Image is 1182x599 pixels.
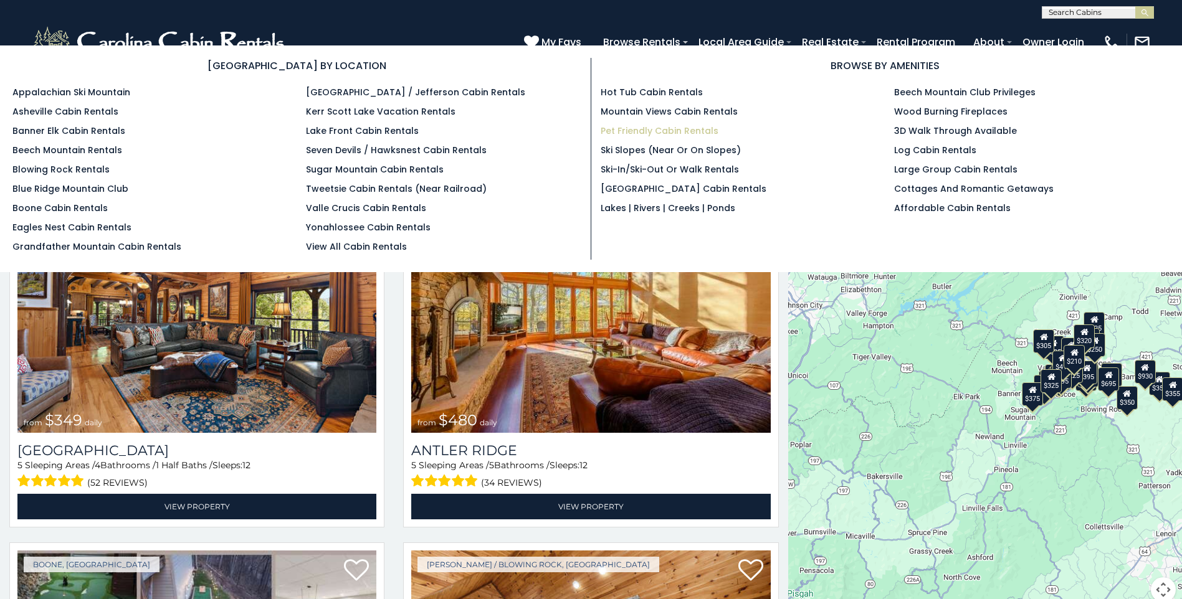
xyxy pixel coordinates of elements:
[45,411,82,429] span: $349
[306,105,455,118] a: Kerr Scott Lake Vacation Rentals
[894,86,1036,98] a: Beech Mountain Club Privileges
[24,557,160,572] a: Boone, [GEOGRAPHIC_DATA]
[894,105,1008,118] a: Wood Burning Fireplaces
[17,459,376,491] div: Sleeping Areas / Bathrooms / Sleeps:
[1016,31,1090,53] a: Owner Login
[306,202,426,214] a: Valle Crucis Cabin Rentals
[692,31,790,53] a: Local Area Guide
[306,125,419,137] a: Lake Front Cabin Rentals
[12,58,581,73] h3: [GEOGRAPHIC_DATA] BY LOCATION
[601,163,739,176] a: Ski-in/Ski-Out or Walk Rentals
[1117,386,1138,410] div: $350
[1041,369,1062,393] div: $325
[601,86,703,98] a: Hot Tub Cabin Rentals
[738,558,763,584] a: Add to favorites
[17,494,376,519] a: View Property
[417,557,659,572] a: [PERSON_NAME] / Blowing Rock, [GEOGRAPHIC_DATA]
[894,182,1054,195] a: Cottages and Romantic Getaways
[489,460,494,471] span: 5
[601,182,766,195] a: [GEOGRAPHIC_DATA] Cabin Rentals
[1074,324,1095,348] div: $320
[12,144,122,156] a: Beech Mountain Rentals
[12,105,118,118] a: Asheville Cabin Rentals
[1084,312,1105,336] div: $525
[601,125,718,137] a: Pet Friendly Cabin Rentals
[597,31,687,53] a: Browse Rentals
[17,460,22,471] span: 5
[306,221,431,233] a: Yonahlossee Cabin Rentals
[411,494,770,519] a: View Property
[306,86,525,98] a: [GEOGRAPHIC_DATA] / Jefferson Cabin Rentals
[1033,329,1054,353] div: $305
[1101,363,1122,387] div: $380
[541,34,581,50] span: My Favs
[17,442,376,459] a: [GEOGRAPHIC_DATA]
[17,442,376,459] h3: Diamond Creek Lodge
[24,418,42,427] span: from
[894,163,1018,176] a: Large Group Cabin Rentals
[601,144,741,156] a: Ski Slopes (Near or On Slopes)
[12,182,128,195] a: Blue Ridge Mountain Club
[579,460,588,471] span: 12
[156,460,212,471] span: 1 Half Baths /
[601,105,738,118] a: Mountain Views Cabin Rentals
[411,442,770,459] a: Antler Ridge
[12,221,131,233] a: Eagles Nest Cabin Rentals
[85,418,102,427] span: daily
[481,474,542,491] span: (34 reviews)
[1076,361,1097,384] div: $395
[411,192,770,433] img: Antler Ridge
[95,460,100,471] span: 4
[1133,34,1151,51] img: mail-regular-white.png
[306,182,487,195] a: Tweetsie Cabin Rentals (Near Railroad)
[242,460,250,471] span: 12
[1149,372,1170,395] div: $355
[480,418,497,427] span: daily
[12,125,125,137] a: Banner Elk Cabin Rentals
[524,34,584,50] a: My Favs
[17,192,376,433] img: Diamond Creek Lodge
[31,24,290,61] img: White-1-2.png
[1135,360,1156,384] div: $930
[1061,337,1082,361] div: $565
[894,125,1017,137] a: 3D Walk Through Available
[439,411,477,429] span: $480
[967,31,1011,53] a: About
[306,240,407,253] a: View All Cabin Rentals
[601,58,1170,73] h3: BROWSE BY AMENITIES
[411,192,770,433] a: Antler Ridge from $480 daily
[1022,382,1043,406] div: $375
[87,474,148,491] span: (52 reviews)
[12,202,108,214] a: Boone Cabin Rentals
[1052,351,1074,374] div: $410
[894,202,1011,214] a: Affordable Cabin Rentals
[1098,367,1119,391] div: $695
[12,240,181,253] a: Grandfather Mountain Cabin Rentals
[417,418,436,427] span: from
[1103,34,1120,51] img: phone-regular-white.png
[17,192,376,433] a: Diamond Creek Lodge from $349 daily
[411,460,416,471] span: 5
[411,459,770,491] div: Sleeping Areas / Bathrooms / Sleeps:
[344,558,369,584] a: Add to favorites
[870,31,961,53] a: Rental Program
[12,86,130,98] a: Appalachian Ski Mountain
[306,144,487,156] a: Seven Devils / Hawksnest Cabin Rentals
[1051,365,1072,389] div: $395
[12,163,110,176] a: Blowing Rock Rentals
[1084,333,1105,357] div: $250
[796,31,865,53] a: Real Estate
[306,163,444,176] a: Sugar Mountain Cabin Rentals
[1064,345,1085,369] div: $210
[894,144,976,156] a: Log Cabin Rentals
[601,202,735,214] a: Lakes | Rivers | Creeks | Ponds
